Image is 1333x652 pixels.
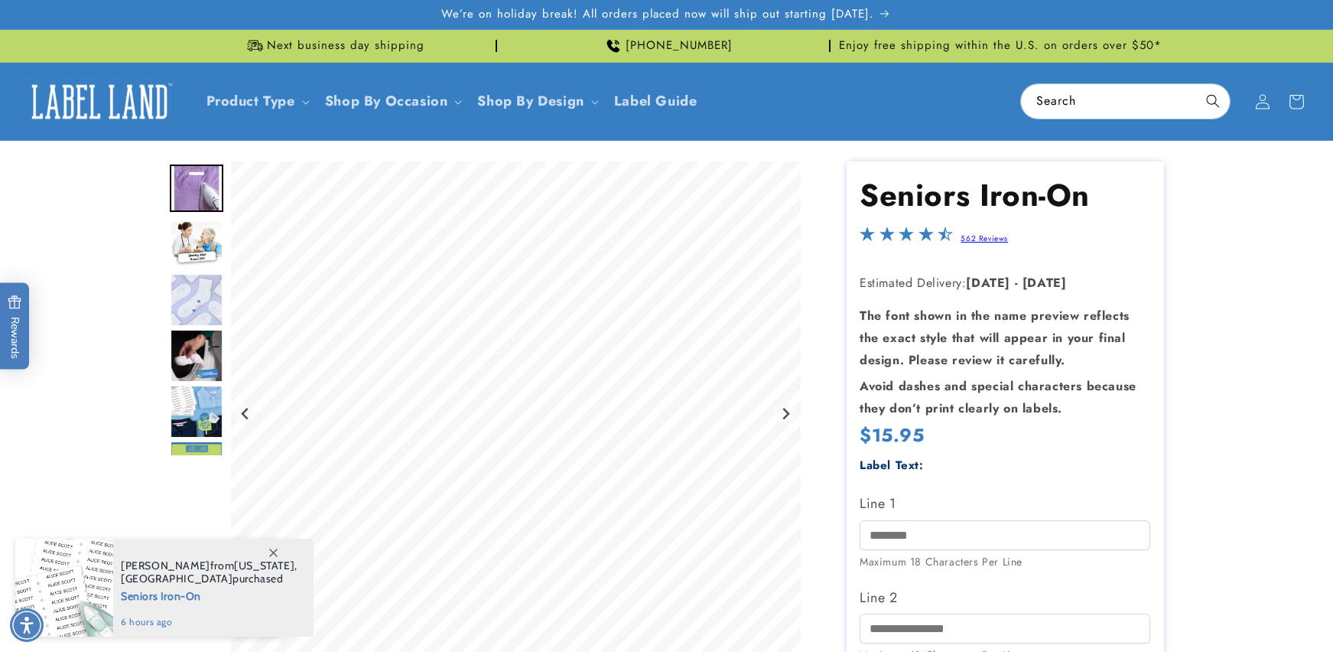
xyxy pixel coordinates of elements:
[170,273,223,327] div: Go to slide 3
[860,491,1150,516] label: Line 1
[1015,274,1019,292] strong: -
[316,83,469,119] summary: Shop By Occasion
[614,93,697,110] span: Label Guide
[860,307,1130,369] strong: The font shown in the name preview reflects the exact style that will appear in your final design...
[10,608,44,642] div: Accessibility Menu
[837,30,1164,62] div: Announcement
[605,83,707,119] a: Label Guide
[170,329,223,383] div: Go to slide 4
[170,273,223,327] img: Nursing Home Iron-On - Label Land
[839,38,1162,54] span: Enjoy free shipping within the U.S. on orders over $50*
[961,233,1008,244] a: 562 Reviews
[170,217,223,271] div: Go to slide 2
[966,274,1010,292] strong: [DATE]
[121,559,297,585] span: from , purchased
[236,403,256,424] button: Go to last slide
[1023,274,1067,292] strong: [DATE]
[477,91,584,111] a: Shop By Design
[170,441,223,494] img: Nursing Home Iron-On - Label Land
[121,572,232,585] span: [GEOGRAPHIC_DATA]
[170,161,223,215] div: Go to slide 1
[170,329,223,383] img: Nursing Home Iron-On - Label Land
[170,385,223,438] div: Go to slide 5
[23,78,176,126] img: Label Land
[860,585,1150,610] label: Line 2
[197,83,316,119] summary: Product Type
[170,385,223,438] img: Nursing Home Iron-On - Label Land
[1196,84,1230,118] button: Search
[170,441,223,494] div: Go to slide 6
[170,220,223,268] img: Nurse with an elderly woman and an iron on label
[626,38,733,54] span: [PHONE_NUMBER]
[325,93,448,110] span: Shop By Occasion
[860,423,925,447] span: $15.95
[170,165,223,212] img: Iron on name label being ironed to shirt
[267,38,424,54] span: Next business day shipping
[468,83,604,119] summary: Shop By Design
[170,30,497,62] div: Announcement
[860,554,1150,570] div: Maximum 18 Characters Per Line
[775,403,795,424] button: Next slide
[860,230,953,248] span: 4.4-star overall rating
[860,175,1150,215] h1: Seniors Iron-On
[860,457,924,474] label: Label Text:
[206,91,295,111] a: Product Type
[441,7,874,22] span: We’re on holiday break! All orders placed now will ship out starting [DATE].
[860,377,1136,417] strong: Avoid dashes and special characters because they don’t print clearly on labels.
[860,272,1150,295] p: Estimated Delivery:
[234,559,294,572] span: [US_STATE]
[503,30,831,62] div: Announcement
[18,72,182,131] a: Label Land
[8,295,22,359] span: Rewards
[121,559,210,572] span: [PERSON_NAME]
